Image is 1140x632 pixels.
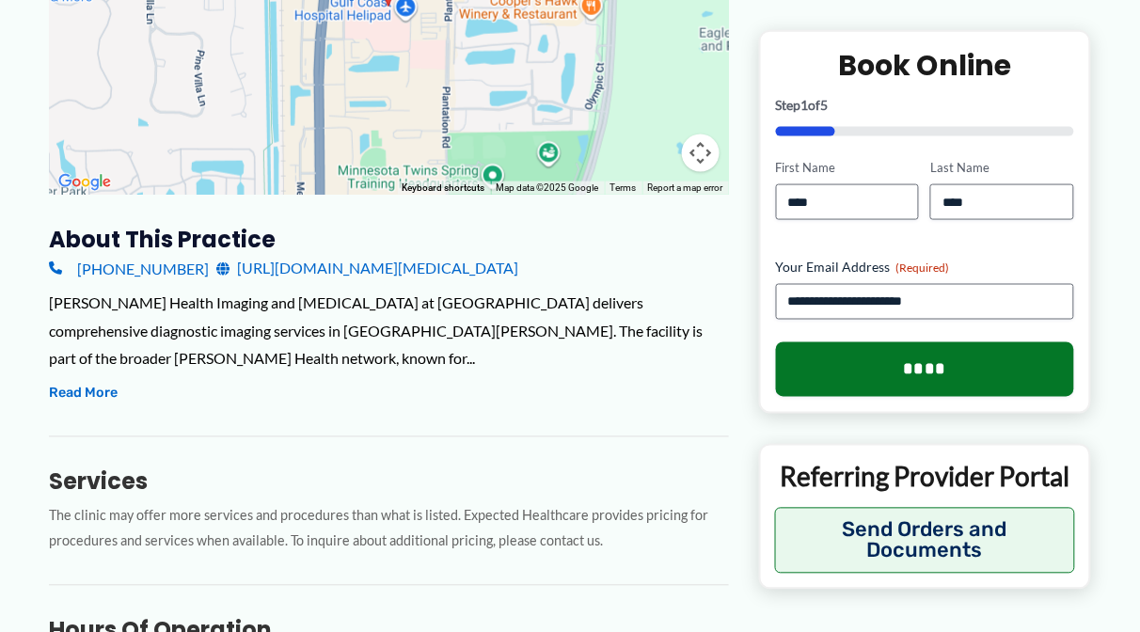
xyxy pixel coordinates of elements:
button: Map camera controls [682,134,720,172]
a: [URL][DOMAIN_NAME][MEDICAL_DATA] [216,254,518,282]
img: Google [54,170,116,195]
button: Send Orders and Documents [775,508,1075,574]
h3: About this practice [49,225,729,254]
div: [PERSON_NAME] Health Imaging and [MEDICAL_DATA] at [GEOGRAPHIC_DATA] delivers comprehensive diagn... [49,290,729,373]
p: Step of [776,99,1074,112]
a: Open this area in Google Maps (opens a new window) [54,170,116,195]
label: First Name [776,159,920,177]
a: Terms (opens in new tab) [610,182,637,193]
span: 5 [821,97,829,113]
button: Keyboard shortcuts [403,182,485,195]
h2: Book Online [776,47,1074,84]
p: Referring Provider Portal [775,460,1075,494]
span: 1 [801,97,809,113]
label: Last Name [930,159,1074,177]
label: Your Email Address [776,258,1074,276]
span: Map data ©2025 Google [497,182,599,193]
span: (Required) [896,261,950,275]
h3: Services [49,467,729,497]
button: Read More [49,383,118,405]
a: [PHONE_NUMBER] [49,254,209,282]
p: The clinic may offer more services and procedures than what is listed. Expected Healthcare provid... [49,504,729,555]
a: Report a map error [648,182,723,193]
